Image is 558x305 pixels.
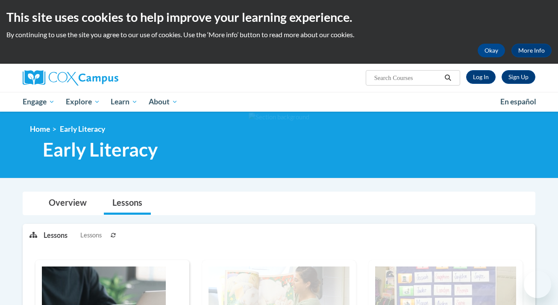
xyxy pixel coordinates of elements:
span: Explore [66,97,100,107]
span: About [149,97,178,107]
iframe: Button to launch messaging window [524,271,551,298]
a: Learn [105,92,143,112]
p: Lessons [44,231,68,240]
span: Lessons [80,231,102,240]
button: Okay [478,44,505,57]
a: Cox Campus [23,70,185,86]
a: Register [502,70,535,84]
img: Cox Campus [23,70,118,86]
span: Engage [23,97,55,107]
span: Early Literacy [60,124,105,133]
a: More Info [511,44,552,57]
span: Learn [111,97,138,107]
div: Main menu [10,92,548,112]
input: Search Courses [373,73,442,83]
span: En español [500,97,536,106]
a: En español [495,93,542,111]
a: Explore [60,92,106,112]
a: About [143,92,183,112]
a: Lessons [104,192,151,215]
span: Early Literacy [43,138,158,161]
button: Search [442,73,455,83]
a: Engage [17,92,60,112]
i:  [444,75,452,81]
a: Overview [40,192,95,215]
a: Home [30,124,50,133]
h2: This site uses cookies to help improve your learning experience. [6,9,552,26]
p: By continuing to use the site you agree to our use of cookies. Use the ‘More info’ button to read... [6,30,552,39]
img: Section background [249,113,309,122]
a: Log In [466,70,496,84]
